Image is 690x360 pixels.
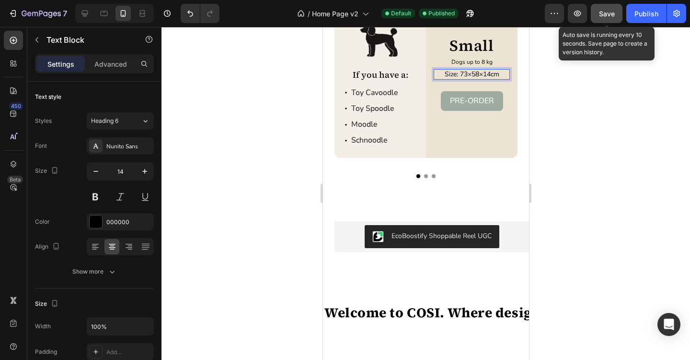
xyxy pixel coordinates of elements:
button: 7 [4,4,71,23]
div: Size [35,165,60,178]
div: Text style [35,93,61,101]
button: Heading 6 [87,112,154,130]
div: Width [35,322,51,331]
span: Home Page v2 [312,9,358,19]
div: Padding [35,348,57,356]
div: Align [35,240,62,253]
div: Beta [7,176,23,183]
span: Heading 6 [91,117,118,125]
div: Publish [634,9,658,19]
div: Font [35,142,47,150]
p: 7 [63,8,67,19]
button: Publish [626,4,667,23]
div: 450 [9,102,23,110]
span: / [308,9,310,19]
span: Published [428,9,455,18]
p: Advanced [94,59,127,69]
div: 000000 [106,218,151,227]
p: Text Block [46,34,128,46]
div: Add... [106,348,151,357]
input: Auto [87,318,153,335]
span: Save [599,10,615,18]
div: Color [35,217,50,226]
div: Nunito Sans [106,142,151,151]
p: Settings [47,59,74,69]
p: Welcome to COSI. Where design meets dog. [1,278,296,294]
button: Save [591,4,622,23]
div: Size [35,298,60,311]
button: Show more [35,263,154,280]
div: Open Intercom Messenger [657,313,680,336]
div: Show more [72,267,117,276]
div: Undo/Redo [181,4,219,23]
div: Styles [35,117,52,125]
span: Default [391,9,411,18]
iframe: Design area [323,27,529,360]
